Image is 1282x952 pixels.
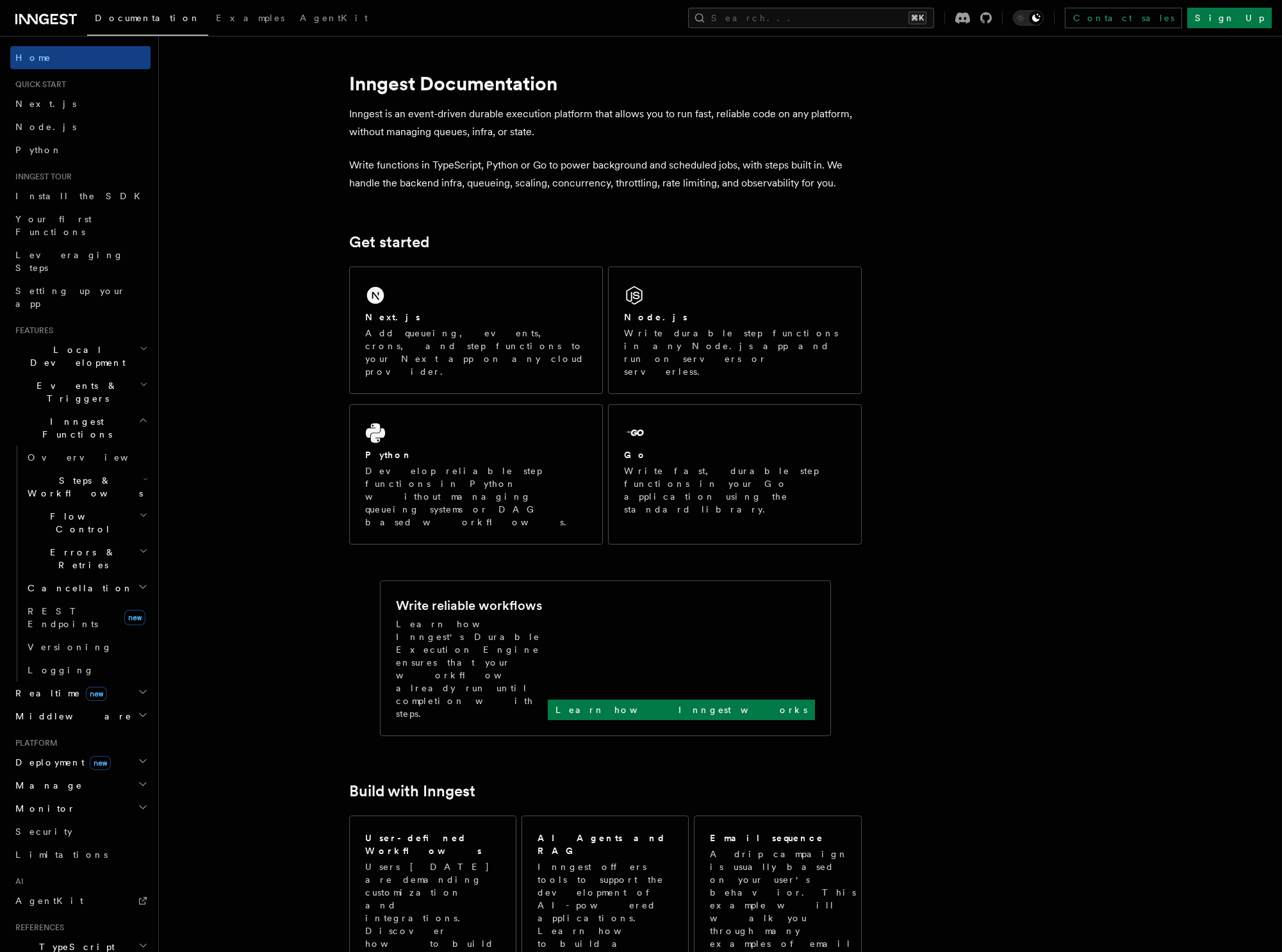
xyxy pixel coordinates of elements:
p: Add queueing, events, crons, and step functions to your Next app on any cloud provider. [365,327,587,378]
a: Documentation [87,4,208,36]
a: Limitations [10,843,151,866]
button: Events & Triggers [10,374,151,410]
h2: Email sequence [710,832,824,844]
a: AgentKit [10,889,151,912]
span: References [10,923,64,933]
p: Inngest is an event-driven durable execution platform that allows you to run fast, reliable code ... [349,105,862,141]
span: Middleware [10,710,132,723]
h2: Go [624,448,647,461]
span: Cancellation [22,582,133,595]
button: Manage [10,774,151,797]
kbd: ⌘K [908,12,926,24]
span: Limitations [15,849,108,860]
a: Home [10,46,151,69]
span: Quick start [10,79,66,90]
button: Search...⌘K [688,8,934,28]
a: PythonDevelop reliable step functions in Python without managing queueing systems or DAG based wo... [349,404,603,545]
span: Deployment [10,756,111,769]
span: Your first Functions [15,214,92,237]
span: Events & Triggers [10,379,140,405]
p: Write durable step functions in any Node.js app and run on servers or serverless. [624,327,846,378]
button: Deploymentnew [10,751,151,774]
span: Versioning [28,642,112,652]
span: Local Development [10,343,140,369]
h2: Next.js [365,311,420,324]
button: Cancellation [22,577,151,600]
button: Local Development [10,338,151,374]
a: Get started [349,233,429,251]
a: Node.js [10,115,151,138]
button: Flow Control [22,505,151,541]
a: REST Endpointsnew [22,600,151,636]
h2: User-defined Workflows [365,832,500,857]
span: Inngest tour [10,172,72,182]
a: Logging [22,659,151,682]
button: Inngest Functions [10,410,151,446]
span: Setting up your app [15,286,126,309]
a: Sign Up [1187,8,1272,28]
a: Install the SDK [10,185,151,208]
span: Next.js [15,99,76,109]
button: Realtimenew [10,682,151,705]
span: Platform [10,738,58,748]
a: Python [10,138,151,161]
span: Python [15,145,62,155]
h2: Write reliable workflows [396,596,542,614]
a: Examples [208,4,292,35]
a: Setting up your app [10,279,151,315]
span: Home [15,51,51,64]
p: Learn how Inngest's Durable Execution Engine ensures that your workflow already run until complet... [396,618,548,720]
span: Node.js [15,122,76,132]
span: REST Endpoints [28,606,98,629]
button: Errors & Retries [22,541,151,577]
button: Middleware [10,705,151,728]
a: Node.jsWrite durable step functions in any Node.js app and run on servers or serverless. [608,267,862,394]
a: Contact sales [1065,8,1182,28]
a: GoWrite fast, durable step functions in your Go application using the standard library. [608,404,862,545]
span: new [124,610,145,625]
h1: Inngest Documentation [349,72,862,95]
span: Manage [10,779,83,792]
a: Next.js [10,92,151,115]
p: Develop reliable step functions in Python without managing queueing systems or DAG based workflows. [365,464,587,529]
button: Steps & Workflows [22,469,151,505]
a: Next.jsAdd queueing, events, crons, and step functions to your Next app on any cloud provider. [349,267,603,394]
span: Flow Control [22,510,139,536]
a: Overview [22,446,151,469]
h2: AI Agents and RAG [538,832,675,857]
a: Security [10,820,151,843]
span: AgentKit [15,896,83,906]
span: Realtime [10,687,107,700]
p: Write fast, durable step functions in your Go application using the standard library. [624,464,846,516]
p: Learn how Inngest works [555,703,807,716]
button: Monitor [10,797,151,820]
div: Inngest Functions [10,446,151,682]
p: Write functions in TypeScript, Python or Go to power background and scheduled jobs, with steps bu... [349,156,862,192]
span: Steps & Workflows [22,474,143,500]
span: Logging [28,665,94,675]
span: new [86,687,107,701]
span: Install the SDK [15,191,148,201]
h2: Python [365,448,413,461]
a: Your first Functions [10,208,151,243]
span: Features [10,325,53,336]
span: new [90,756,111,770]
span: Examples [216,13,284,23]
span: Overview [28,452,160,463]
a: Build with Inngest [349,782,475,800]
a: Learn how Inngest works [548,700,815,720]
span: Monitor [10,802,76,815]
span: AI [10,876,24,887]
span: AgentKit [300,13,368,23]
span: Security [15,826,72,837]
a: Versioning [22,636,151,659]
span: Documentation [95,13,201,23]
span: Leveraging Steps [15,250,124,273]
button: Toggle dark mode [1013,10,1044,26]
h2: Node.js [624,311,687,324]
span: Errors & Retries [22,546,139,571]
a: Leveraging Steps [10,243,151,279]
span: Inngest Functions [10,415,138,441]
a: AgentKit [292,4,375,35]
